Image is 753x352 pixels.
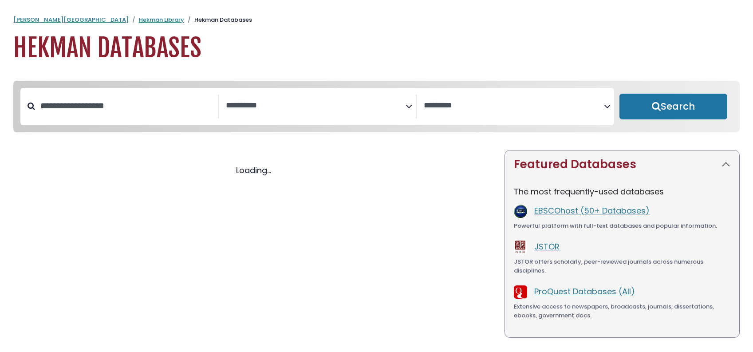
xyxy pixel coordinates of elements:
[13,33,740,63] h1: Hekman Databases
[619,94,728,119] button: Submit for Search Results
[514,302,730,320] div: Extensive access to newspapers, broadcasts, journals, dissertations, ebooks, government docs.
[514,186,730,198] p: The most frequently-used databases
[226,101,406,111] textarea: Search
[505,150,739,178] button: Featured Databases
[534,205,650,216] a: EBSCOhost (50+ Databases)
[514,221,730,230] div: Powerful platform with full-text databases and popular information.
[13,16,740,24] nav: breadcrumb
[184,16,252,24] li: Hekman Databases
[139,16,184,24] a: Hekman Library
[534,241,560,252] a: JSTOR
[424,101,604,111] textarea: Search
[13,81,740,132] nav: Search filters
[13,16,129,24] a: [PERSON_NAME][GEOGRAPHIC_DATA]
[35,99,218,113] input: Search database by title or keyword
[534,286,635,297] a: ProQuest Databases (All)
[514,257,730,275] div: JSTOR offers scholarly, peer-reviewed journals across numerous disciplines.
[13,164,494,176] div: Loading...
